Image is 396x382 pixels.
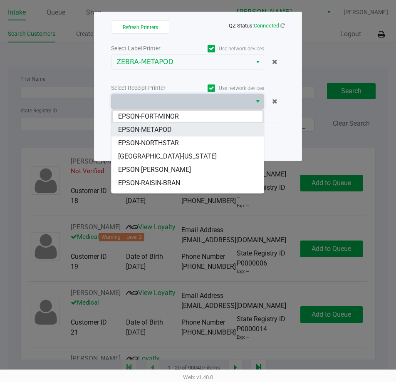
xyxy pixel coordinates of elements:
[188,45,264,52] label: Use network devices
[111,44,188,53] div: Select Label Printer
[118,165,191,175] span: EPSON-[PERSON_NAME]
[188,84,264,92] label: Use network devices
[229,22,285,29] span: QZ Status:
[183,374,213,380] span: Web: v1.40.0
[123,25,158,30] span: Refresh Printers
[254,22,279,29] span: Connected
[118,138,179,148] span: EPSON-NORTHSTAR
[111,20,169,34] button: Refresh Printers
[252,55,264,69] button: Select
[118,178,180,188] span: EPSON-RAISIN-BRAN
[111,84,188,92] div: Select Receipt Printer
[118,191,191,201] span: EPSON-[PERSON_NAME]
[118,125,172,135] span: EPSON-METAPOD
[118,151,217,161] span: [GEOGRAPHIC_DATA]-[US_STATE]
[116,57,247,67] span: ZEBRA-METAPOD
[118,112,179,122] span: EPSON-FORT-MINOR
[252,94,264,109] button: Select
